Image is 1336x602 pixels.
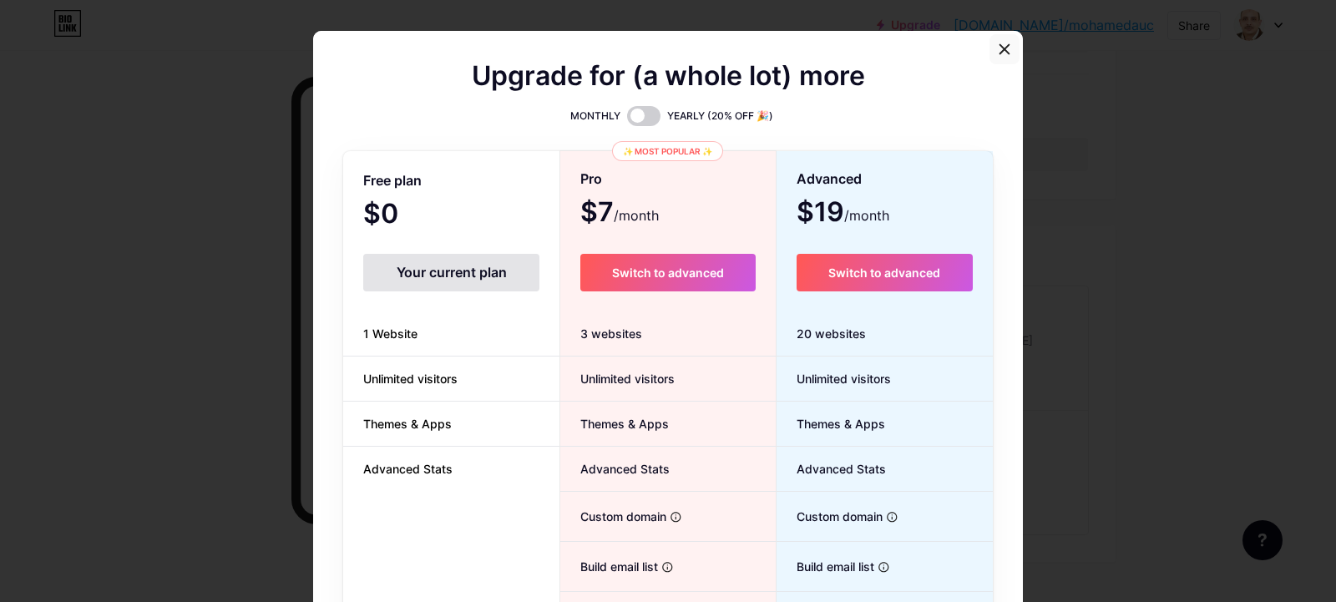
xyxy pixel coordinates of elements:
[560,370,675,387] span: Unlimited visitors
[777,370,891,387] span: Unlimited visitors
[363,254,539,291] div: Your current plan
[363,204,443,227] span: $0
[343,415,472,433] span: Themes & Apps
[560,460,670,478] span: Advanced Stats
[797,202,889,225] span: $19
[777,460,886,478] span: Advanced Stats
[580,164,602,194] span: Pro
[777,558,874,575] span: Build email list
[777,508,883,525] span: Custom domain
[343,460,473,478] span: Advanced Stats
[614,205,659,225] span: /month
[580,254,755,291] button: Switch to advanced
[363,166,422,195] span: Free plan
[560,311,775,357] div: 3 websites
[560,415,669,433] span: Themes & Apps
[560,558,658,575] span: Build email list
[343,325,438,342] span: 1 Website
[797,164,862,194] span: Advanced
[343,370,478,387] span: Unlimited visitors
[612,141,723,161] div: ✨ Most popular ✨
[797,254,973,291] button: Switch to advanced
[777,311,993,357] div: 20 websites
[580,202,659,225] span: $7
[570,108,620,124] span: MONTHLY
[560,508,666,525] span: Custom domain
[844,205,889,225] span: /month
[472,66,865,86] span: Upgrade for (a whole lot) more
[777,415,885,433] span: Themes & Apps
[828,266,940,280] span: Switch to advanced
[612,266,724,280] span: Switch to advanced
[667,108,773,124] span: YEARLY (20% OFF 🎉)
